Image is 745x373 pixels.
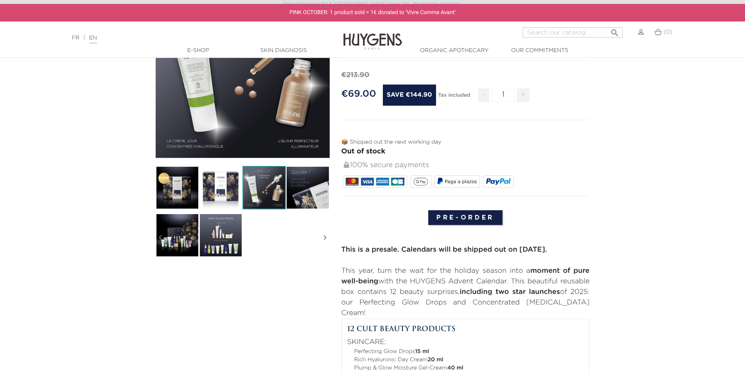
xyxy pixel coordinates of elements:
[664,29,672,35] span: (0)
[517,88,530,102] span: +
[72,35,79,41] a: FR
[376,178,389,186] img: AMEX
[341,138,590,146] p: 📦 Shipped out the next working day
[341,266,590,319] p: This year, turn the wait for the holiday season into a with the HUYGENS Advent Calendar. This bea...
[447,365,463,371] strong: 40 ml
[341,72,370,79] span: €213.90
[346,178,359,186] img: MASTERCARD
[341,89,376,99] span: €69.00
[428,210,503,225] input: Pre-order
[415,47,494,55] a: Organic Apothecary
[438,87,470,108] div: Tax included
[343,21,402,51] img: Huygens
[344,162,349,168] img: 100% secure payments
[427,357,443,362] strong: 20 ml
[343,157,590,174] div: 100% secure payments
[341,246,547,253] strong: This is a presale. Calendars will be shipped out on [DATE].
[383,85,436,106] span: Save €144.90
[68,33,305,43] div: |
[354,364,584,372] li: Plump & Glow Moisture Gel-Cream
[354,348,584,356] li: Perfecting Glow Drops
[391,178,404,186] img: CB_NATIONALE
[244,47,323,55] a: Skin Diagnosis
[501,47,579,55] a: Our commitments
[361,178,374,186] img: VISA
[608,25,622,36] button: 
[415,349,429,354] strong: 15 ml
[320,218,330,257] i: 
[341,148,386,155] span: Out of stock
[341,257,481,264] strong: HuygENs Paris Beauty Advent Calendar
[354,356,584,364] li: Rich Hyaluronic Day Cream
[445,179,477,184] span: Paga a plazos
[413,178,428,186] img: google_pay
[89,35,97,43] a: EN
[347,324,584,333] h3: 12 cult beauty products
[347,337,584,348] p: SKINCARE:
[492,88,515,102] input: Quantity
[523,27,623,38] input: Search
[478,88,489,102] span: -
[159,47,237,55] a: E-Shop
[610,26,619,35] i: 
[460,288,560,296] strong: including two star launches
[156,218,165,257] i: 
